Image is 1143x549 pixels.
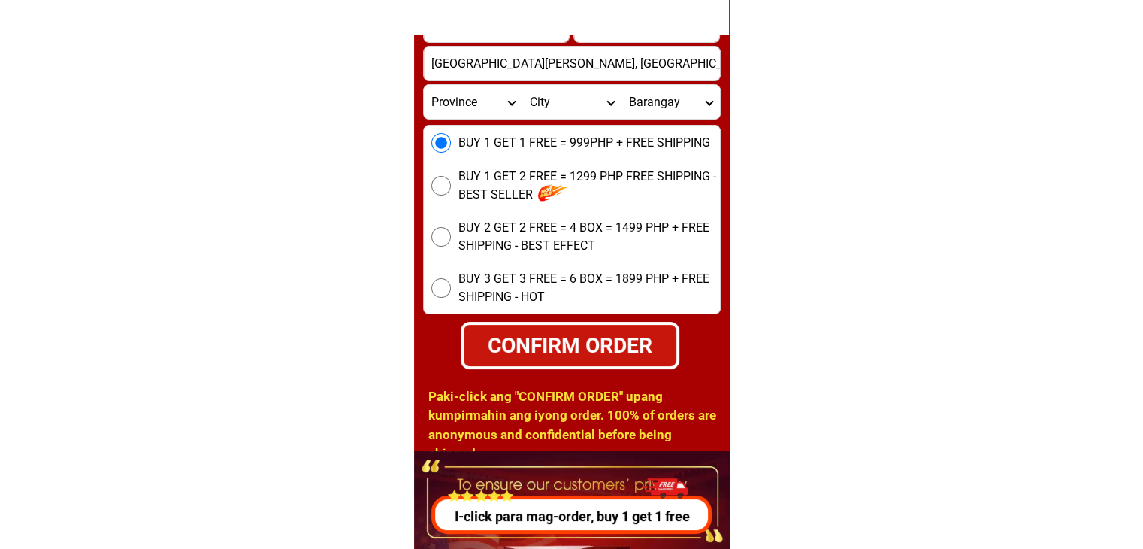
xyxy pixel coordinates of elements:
[458,168,720,204] span: BUY 1 GET 2 FREE = 1299 PHP FREE SHIPPING - BEST SELLER
[428,387,725,464] h1: Paki-click ang "CONFIRM ORDER" upang kumpirmahin ang iyong order. 100% of orders are anonymous an...
[431,176,451,196] input: BUY 1 GET 2 FREE = 1299 PHP FREE SHIPPING - BEST SELLER
[424,47,720,80] input: Input address
[431,227,451,247] input: BUY 2 GET 2 FREE = 4 BOX = 1499 PHP + FREE SHIPPING - BEST EFFECT
[431,278,451,298] input: BUY 3 GET 3 FREE = 6 BOX = 1899 PHP + FREE SHIPPING - HOT
[458,134,710,152] span: BUY 1 GET 1 FREE = 999PHP + FREE SHIPPING
[463,329,678,361] div: CONFIRM ORDER
[431,133,451,153] input: BUY 1 GET 1 FREE = 999PHP + FREE SHIPPING
[522,85,621,119] select: Select district
[458,270,720,306] span: BUY 3 GET 3 FREE = 6 BOX = 1899 PHP + FREE SHIPPING - HOT
[458,219,720,255] span: BUY 2 GET 2 FREE = 4 BOX = 1499 PHP + FREE SHIPPING - BEST EFFECT
[425,506,710,526] p: I-click para mag-order, buy 1 get 1 free
[621,85,720,119] select: Select commune
[424,85,522,119] select: Select province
